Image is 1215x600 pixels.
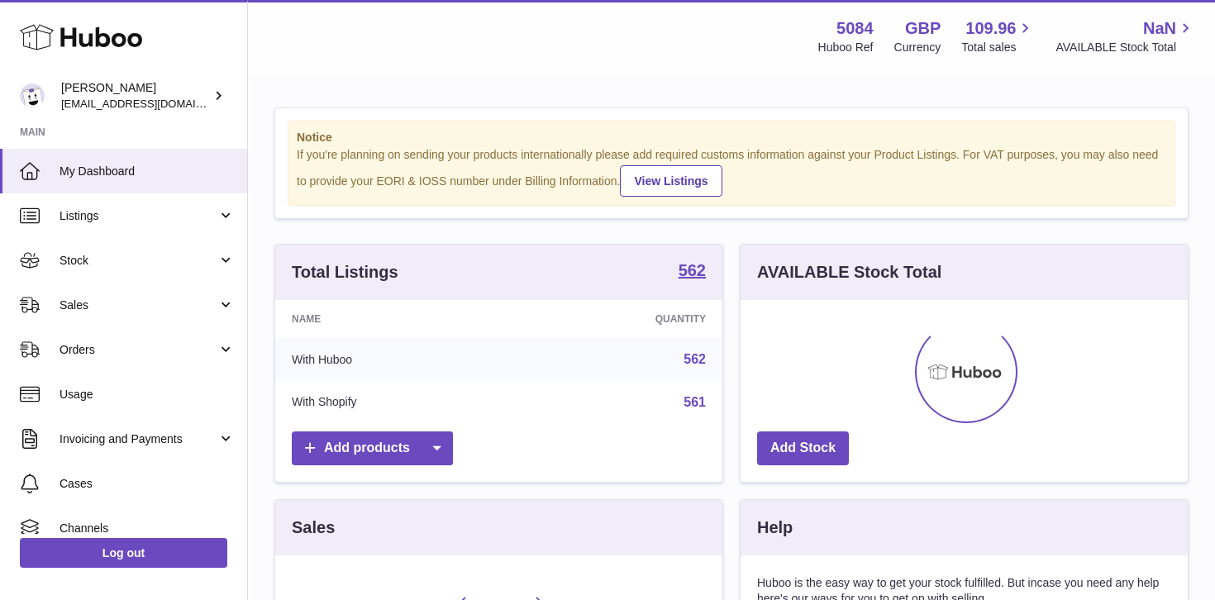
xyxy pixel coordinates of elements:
span: Channels [60,521,235,536]
h3: Total Listings [292,261,398,283]
h3: Help [757,517,793,539]
a: Add products [292,431,453,465]
strong: 562 [679,262,706,279]
a: View Listings [620,165,722,197]
span: Stock [60,253,217,269]
span: Usage [60,387,235,402]
div: Huboo Ref [818,40,874,55]
h3: Sales [292,517,335,539]
span: [EMAIL_ADDRESS][DOMAIN_NAME] [61,97,243,110]
a: 561 [684,395,706,409]
div: If you're planning on sending your products internationally please add required customs informati... [297,147,1166,197]
h3: AVAILABLE Stock Total [757,261,941,283]
span: NaN [1143,17,1176,40]
a: Log out [20,538,227,568]
span: Total sales [961,40,1035,55]
a: 562 [679,262,706,282]
td: With Huboo [275,338,517,381]
a: NaN AVAILABLE Stock Total [1055,17,1195,55]
a: Add Stock [757,431,849,465]
td: With Shopify [275,381,517,424]
strong: GBP [905,17,941,40]
span: 109.96 [965,17,1016,40]
span: My Dashboard [60,164,235,179]
span: Sales [60,298,217,313]
a: 109.96 Total sales [961,17,1035,55]
th: Name [275,300,517,338]
span: Cases [60,476,235,492]
div: Currency [894,40,941,55]
a: 562 [684,352,706,366]
th: Quantity [517,300,722,338]
span: AVAILABLE Stock Total [1055,40,1195,55]
span: Orders [60,342,217,358]
span: Listings [60,208,217,224]
span: Invoicing and Payments [60,431,217,447]
img: konstantinosmouratidis@hotmail.com [20,83,45,108]
strong: 5084 [836,17,874,40]
strong: Notice [297,130,1166,145]
div: [PERSON_NAME] [61,80,210,112]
